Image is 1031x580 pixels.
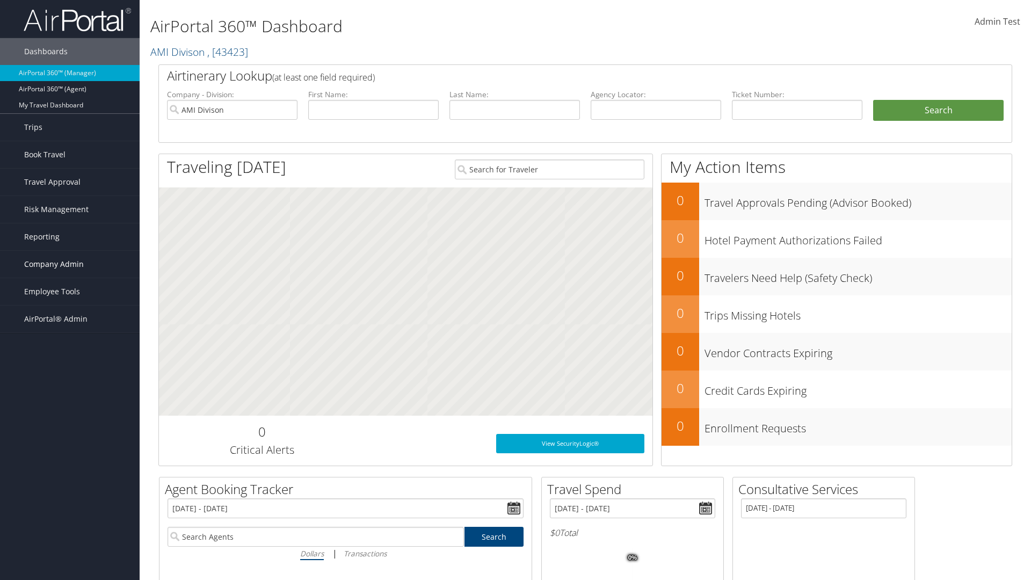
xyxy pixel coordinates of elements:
[344,548,387,559] i: Transactions
[873,100,1004,121] button: Search
[662,333,1012,371] a: 0Vendor Contracts Expiring
[168,527,464,547] input: Search Agents
[705,190,1012,211] h3: Travel Approvals Pending (Advisor Booked)
[308,89,439,100] label: First Name:
[705,416,1012,436] h3: Enrollment Requests
[662,156,1012,178] h1: My Action Items
[662,183,1012,220] a: 0Travel Approvals Pending (Advisor Booked)
[628,555,637,561] tspan: 0%
[975,16,1020,27] span: Admin Test
[272,71,375,83] span: (at least one field required)
[547,480,723,498] h2: Travel Spend
[24,141,66,168] span: Book Travel
[207,45,248,59] span: , [ 43423 ]
[150,15,730,38] h1: AirPortal 360™ Dashboard
[167,423,357,441] h2: 0
[168,547,524,560] div: |
[464,527,524,547] a: Search
[662,191,699,209] h2: 0
[167,156,286,178] h1: Traveling [DATE]
[705,340,1012,361] h3: Vendor Contracts Expiring
[662,371,1012,408] a: 0Credit Cards Expiring
[24,169,81,195] span: Travel Approval
[662,417,699,435] h2: 0
[167,67,933,85] h2: Airtinerary Lookup
[662,220,1012,258] a: 0Hotel Payment Authorizations Failed
[550,527,715,539] h6: Total
[167,443,357,458] h3: Critical Alerts
[24,7,131,32] img: airportal-logo.png
[662,258,1012,295] a: 0Travelers Need Help (Safety Check)
[662,408,1012,446] a: 0Enrollment Requests
[449,89,580,100] label: Last Name:
[24,306,88,332] span: AirPortal® Admin
[705,303,1012,323] h3: Trips Missing Hotels
[496,434,644,453] a: View SecurityLogic®
[550,527,560,539] span: $0
[738,480,914,498] h2: Consultative Services
[662,379,699,397] h2: 0
[150,45,248,59] a: AMI Divison
[300,548,324,559] i: Dollars
[24,251,84,278] span: Company Admin
[24,278,80,305] span: Employee Tools
[705,265,1012,286] h3: Travelers Need Help (Safety Check)
[662,266,699,285] h2: 0
[662,229,699,247] h2: 0
[24,223,60,250] span: Reporting
[591,89,721,100] label: Agency Locator:
[24,38,68,65] span: Dashboards
[167,89,297,100] label: Company - Division:
[662,342,699,360] h2: 0
[975,5,1020,39] a: Admin Test
[24,196,89,223] span: Risk Management
[662,295,1012,333] a: 0Trips Missing Hotels
[705,378,1012,398] h3: Credit Cards Expiring
[662,304,699,322] h2: 0
[455,160,644,179] input: Search for Traveler
[732,89,862,100] label: Ticket Number:
[705,228,1012,248] h3: Hotel Payment Authorizations Failed
[24,114,42,141] span: Trips
[165,480,532,498] h2: Agent Booking Tracker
